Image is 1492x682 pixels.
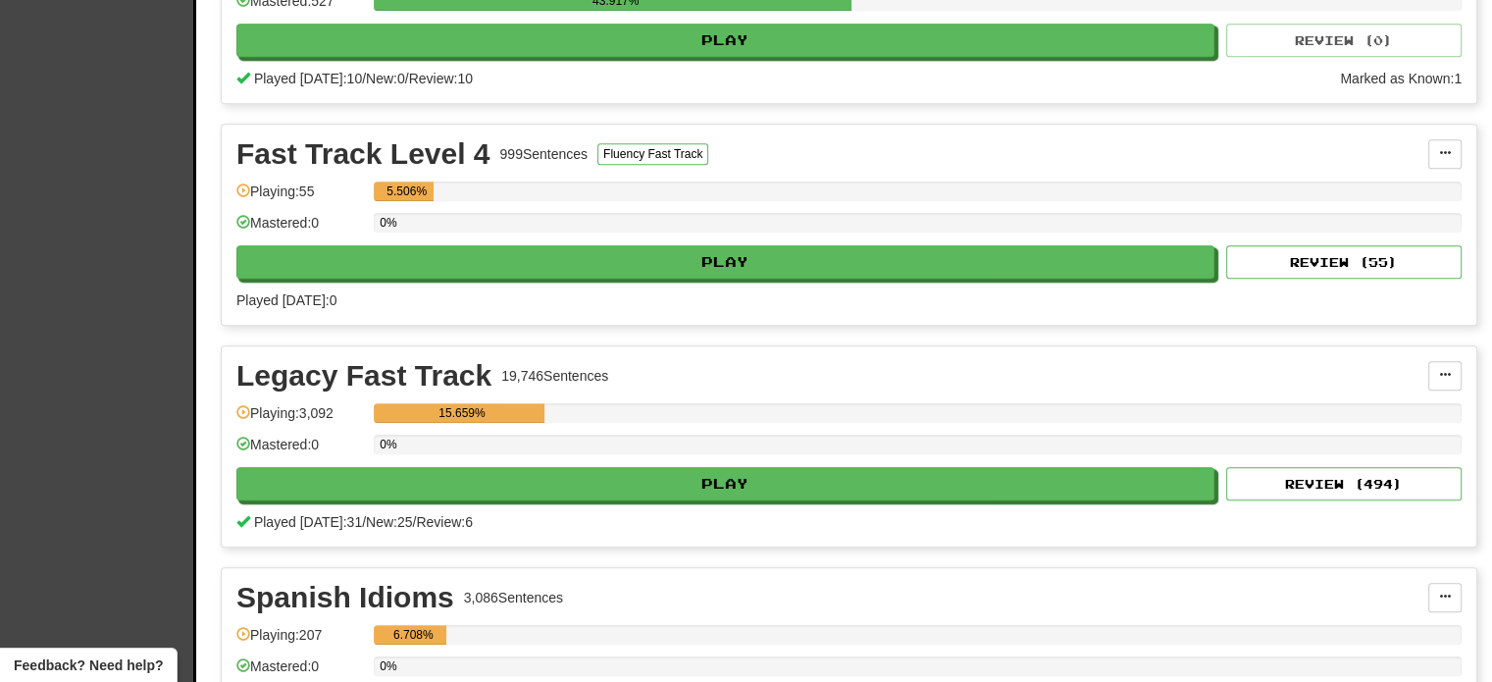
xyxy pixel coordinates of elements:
div: Playing: 3,092 [236,403,364,436]
div: Mastered: 0 [236,435,364,467]
div: Legacy Fast Track [236,361,491,391]
button: Play [236,24,1214,57]
div: Playing: 207 [236,625,364,657]
button: Play [236,245,1214,279]
button: Fluency Fast Track [597,143,708,165]
button: Review (55) [1226,245,1462,279]
button: Review (494) [1226,467,1462,500]
span: Played [DATE]: 31 [254,514,362,530]
span: Played [DATE]: 10 [254,71,362,86]
span: / [405,71,409,86]
span: Played [DATE]: 0 [236,292,336,308]
span: Review: 10 [409,71,473,86]
span: Review: 6 [416,514,473,530]
span: New: 0 [366,71,405,86]
button: Review (0) [1226,24,1462,57]
div: 19,746 Sentences [501,366,608,386]
div: 15.659% [380,403,543,423]
div: Mastered: 0 [236,213,364,245]
div: Marked as Known: 1 [1340,69,1462,88]
div: 6.708% [380,625,446,645]
div: 3,086 Sentences [464,588,563,607]
div: Spanish Idioms [236,583,454,612]
div: 999 Sentences [500,144,589,164]
div: Playing: 55 [236,182,364,214]
span: / [362,71,366,86]
span: / [362,514,366,530]
button: Play [236,467,1214,500]
span: Open feedback widget [14,656,163,675]
div: 5.506% [380,182,434,201]
span: New: 25 [366,514,412,530]
span: / [413,514,417,530]
div: Fast Track Level 4 [236,139,490,169]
